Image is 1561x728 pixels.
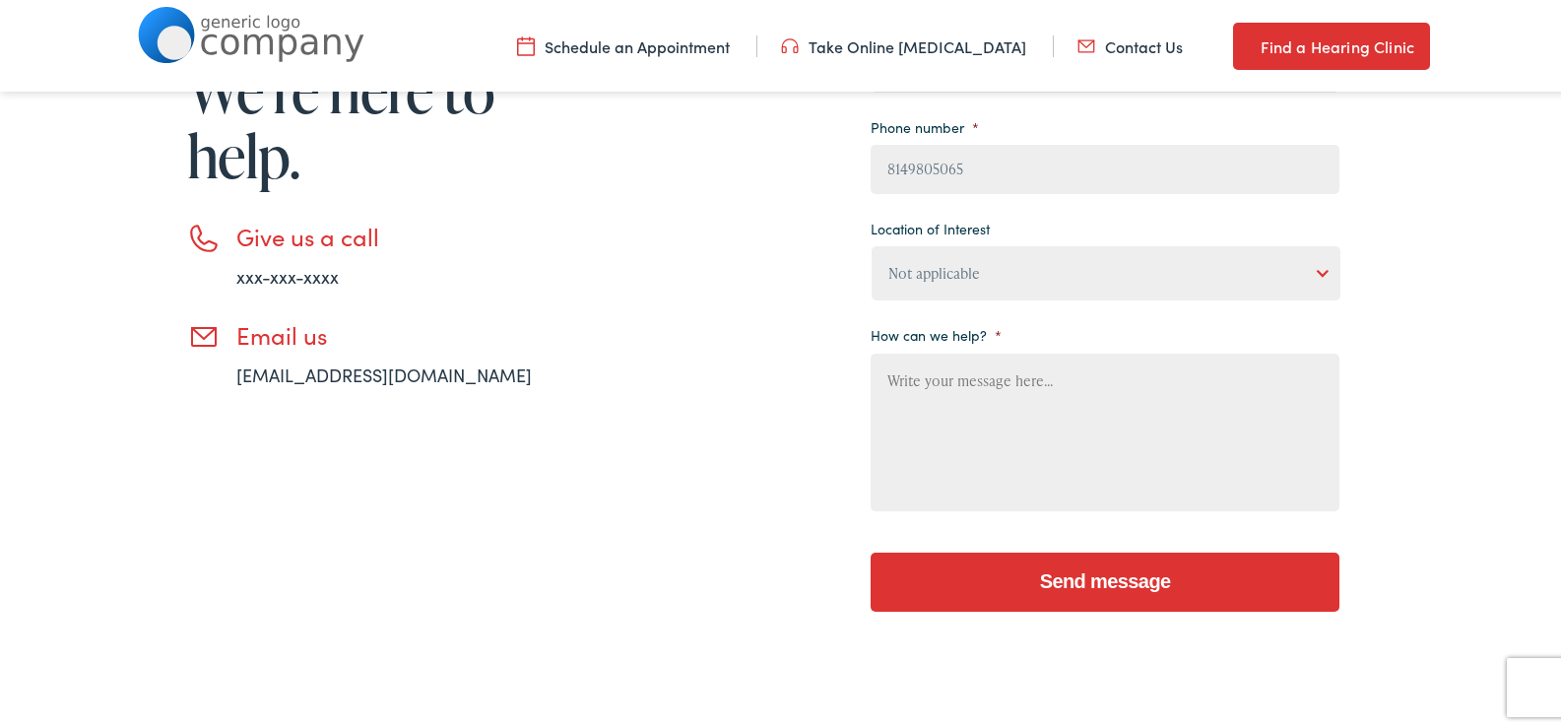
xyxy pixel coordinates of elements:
[871,217,990,234] label: Location of Interest
[236,318,591,347] h3: Email us
[781,33,799,54] img: utility icon
[1077,33,1183,54] a: Contact Us
[517,33,730,54] a: Schedule an Appointment
[871,142,1339,191] input: (XXX) XXX - XXXX
[1233,20,1430,67] a: Find a Hearing Clinic
[236,360,532,384] a: [EMAIL_ADDRESS][DOMAIN_NAME]
[781,33,1026,54] a: Take Online [MEDICAL_DATA]
[236,261,339,286] a: xxx-xxx-xxxx
[871,323,1002,341] label: How can we help?
[1233,32,1251,55] img: utility icon
[871,550,1339,609] input: Send message
[871,115,979,133] label: Phone number
[236,220,591,248] h3: Give us a call
[517,33,535,54] img: utility icon
[1077,33,1095,54] img: utility icon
